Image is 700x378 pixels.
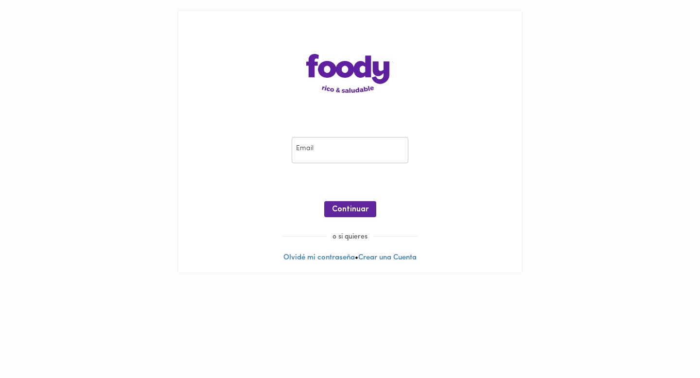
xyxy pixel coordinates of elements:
[306,54,394,93] img: logo-main-page.png
[644,322,690,368] iframe: Messagebird Livechat Widget
[283,254,355,261] a: Olvidé mi contraseña
[332,205,368,214] span: Continuar
[358,254,417,261] a: Crear una Cuenta
[324,201,376,217] button: Continuar
[178,10,522,273] div: •
[327,233,373,241] span: o si quieres
[292,137,408,164] input: pepitoperez@gmail.com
